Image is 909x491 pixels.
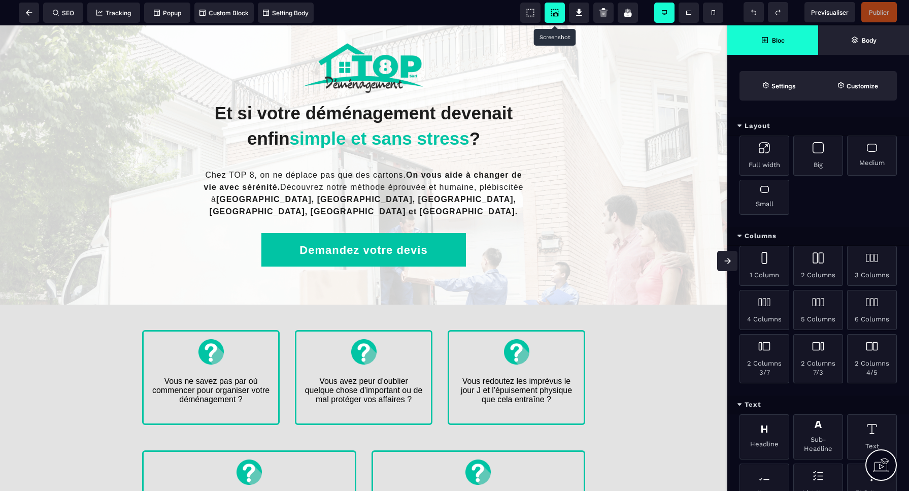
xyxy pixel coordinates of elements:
[739,290,789,330] div: 4 Columns
[739,334,789,383] div: 2 Columns 3/7
[178,141,550,195] text: Chez TOP 8, on ne déplace pas que des cartons. Découvrez notre méthode éprouvée et humaine, plébi...
[204,145,525,166] b: On vous aide à changer de vie avec sérénité.
[520,3,541,23] span: View components
[290,103,469,123] span: simple et sans stress
[793,334,843,383] div: 2 Columns 7/3
[804,2,855,22] span: Preview
[198,314,224,339] img: 8d8013eb0fad16213dc09108547016a7_icone_top8.png
[261,208,466,241] button: Demandez votre devis
[457,349,576,381] text: Vous redoutez les imprévus le jour J et l'épuisement physique que cela entraîne ?
[96,9,131,17] span: Tracking
[263,9,309,17] span: Setting Body
[53,9,74,17] span: SEO
[793,414,843,460] div: Sub-Headline
[862,37,877,44] strong: Body
[237,434,262,460] img: 8d8013eb0fad16213dc09108547016a7_icone_top8.png
[793,290,843,330] div: 5 Columns
[818,71,897,101] span: Open Style Manager
[771,82,796,90] strong: Settings
[178,70,550,131] h1: Et si votre déménagement devenait enfin ?
[727,227,909,246] div: Columns
[772,37,785,44] strong: Bloc
[351,314,377,339] img: 8d8013eb0fad16213dc09108547016a7_icone_top8.png
[811,9,849,16] span: Previsualiser
[847,246,897,286] div: 3 Columns
[793,246,843,286] div: 2 Columns
[304,349,423,381] text: Vous avez peur d'oublier quelque chose d'important ou de mal protéger vos affaires ?
[300,18,427,68] img: 955e3bb10e8586a1ac41a0eb601d5dd2_3.png
[154,9,181,17] span: Popup
[739,246,789,286] div: 1 Column
[847,290,897,330] div: 6 Columns
[545,3,565,23] span: Screenshot
[727,396,909,414] div: Text
[818,25,909,55] span: Open Layer Manager
[739,180,789,215] div: Small
[847,136,897,176] div: Medium
[847,414,897,460] div: Text
[465,434,491,460] img: 8d8013eb0fad16213dc09108547016a7_icone_top8.png
[793,136,843,176] div: Big
[739,136,789,176] div: Full width
[739,414,789,460] div: Headline
[869,9,889,16] span: Publier
[210,170,519,190] b: [GEOGRAPHIC_DATA], [GEOGRAPHIC_DATA], [GEOGRAPHIC_DATA], [GEOGRAPHIC_DATA], [GEOGRAPHIC_DATA] et ...
[739,71,818,101] span: Settings
[727,117,909,136] div: Layout
[727,25,818,55] span: Open Blocks
[847,82,878,90] strong: Customize
[504,314,529,339] img: 8d8013eb0fad16213dc09108547016a7_icone_top8.png
[847,334,897,383] div: 2 Columns 4/5
[199,9,249,17] span: Custom Block
[151,349,271,390] text: Vous ne savez pas par où commencer pour organiser votre déménagement ?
